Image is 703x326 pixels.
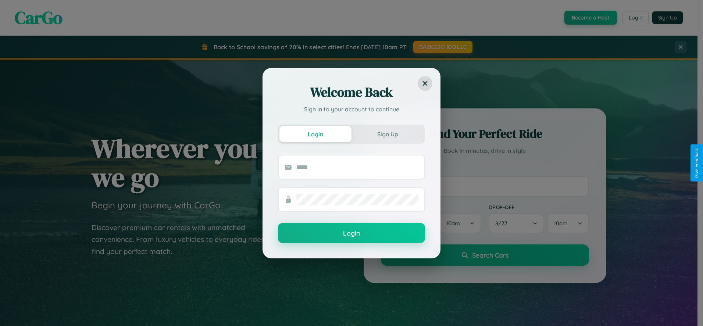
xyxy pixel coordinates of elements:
[278,223,425,243] button: Login
[278,105,425,114] p: Sign in to your account to continue
[279,126,351,142] button: Login
[694,148,699,178] div: Give Feedback
[278,83,425,101] h2: Welcome Back
[351,126,424,142] button: Sign Up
